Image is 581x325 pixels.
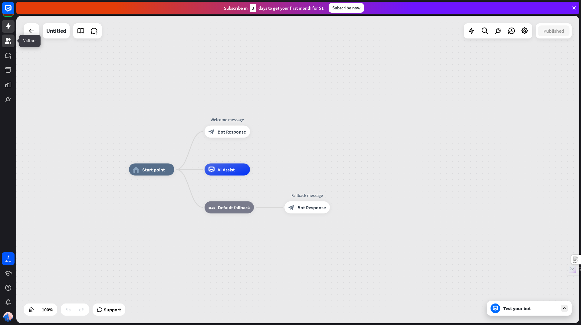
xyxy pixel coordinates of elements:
span: Support [104,305,121,314]
span: Default fallback [218,204,250,211]
span: Bot Response [297,204,326,211]
i: block_fallback [208,204,215,211]
a: 7 days [2,252,15,265]
div: Untitled [46,23,66,38]
div: Subscribe now [329,3,364,13]
div: Welcome message [200,117,254,123]
div: Test your bot [503,305,558,311]
i: home_2 [133,167,139,173]
span: Bot Response [218,129,246,135]
button: Open LiveChat chat widget [5,2,23,21]
span: Start point [142,167,165,173]
div: days [5,259,11,264]
div: Fallback message [280,192,334,198]
div: 100% [40,305,55,314]
div: Subscribe in days to get your first month for $1 [224,4,324,12]
div: 7 [7,254,10,259]
button: Published [538,25,570,36]
span: AI Assist [218,167,235,173]
div: 3 [250,4,256,12]
i: block_bot_response [288,204,294,211]
i: block_bot_response [208,129,215,135]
